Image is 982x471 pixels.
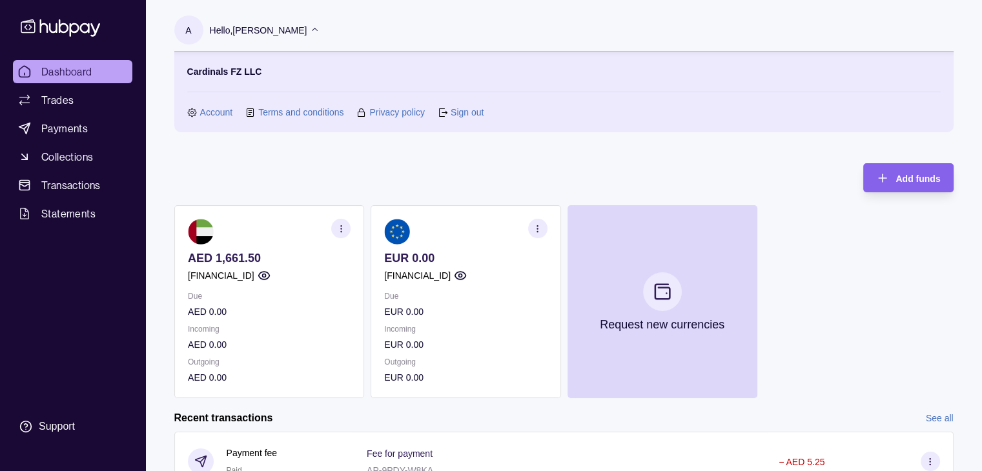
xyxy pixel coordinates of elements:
[227,446,278,460] p: Payment fee
[367,448,433,459] p: Fee for payment
[188,251,351,265] p: AED 1,661.50
[384,355,547,369] p: Outgoing
[188,219,214,245] img: ae
[779,457,824,467] p: − AED 5.25
[258,105,343,119] a: Terms and conditions
[384,305,547,319] p: EUR 0.00
[926,411,954,425] a: See all
[41,121,88,136] span: Payments
[13,117,132,140] a: Payments
[188,305,351,319] p: AED 0.00
[895,174,940,184] span: Add funds
[41,92,74,108] span: Trades
[188,337,351,352] p: AED 0.00
[200,105,233,119] a: Account
[13,88,132,112] a: Trades
[369,105,425,119] a: Privacy policy
[41,64,92,79] span: Dashboard
[210,23,307,37] p: Hello, [PERSON_NAME]
[39,419,75,434] div: Support
[188,355,351,369] p: Outgoing
[41,149,93,165] span: Collections
[863,163,953,192] button: Add funds
[188,370,351,385] p: AED 0.00
[567,205,757,398] button: Request new currencies
[600,317,724,332] p: Request new currencies
[384,322,547,336] p: Incoming
[188,322,351,336] p: Incoming
[384,337,547,352] p: EUR 0.00
[188,268,254,283] p: [FINANCIAL_ID]
[185,23,191,37] p: A
[187,65,262,79] p: Cardinals FZ LLC
[451,105,484,119] a: Sign out
[384,251,547,265] p: EUR 0.00
[174,411,273,425] h2: Recent transactions
[384,219,410,245] img: eu
[384,268,451,283] p: [FINANCIAL_ID]
[13,174,132,197] a: Transactions
[13,202,132,225] a: Statements
[13,413,132,440] a: Support
[41,206,96,221] span: Statements
[13,145,132,168] a: Collections
[384,289,547,303] p: Due
[384,370,547,385] p: EUR 0.00
[41,177,101,193] span: Transactions
[13,60,132,83] a: Dashboard
[188,289,351,303] p: Due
